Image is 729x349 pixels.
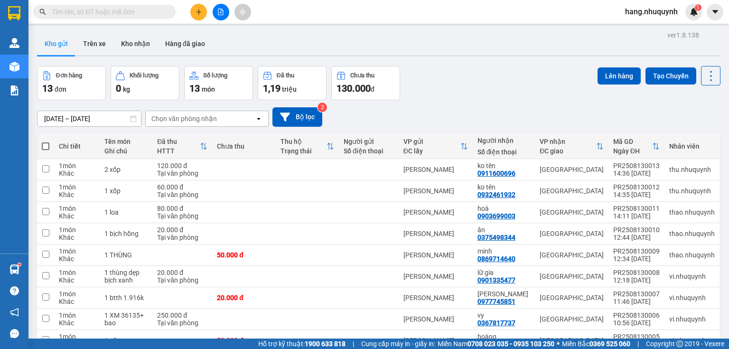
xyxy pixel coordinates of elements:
div: 1 xốp [104,337,148,344]
span: đơn [55,85,66,93]
div: Khối lượng [130,72,159,79]
button: Đã thu1,19 triệu [258,66,327,100]
div: 20.000 đ [157,226,207,234]
div: 250.000 đ [157,311,207,319]
div: ver 1.8.138 [667,30,699,40]
button: Khối lượng0kg [111,66,179,100]
sup: 1 [18,263,21,266]
div: 1 món [59,247,95,255]
div: minh [477,247,530,255]
div: 0375498344 [477,234,515,241]
div: PR2508130007 [613,290,660,298]
div: 1 xốp [104,187,148,195]
input: Select a date range. [37,111,141,126]
div: ân [477,226,530,234]
div: KIM ANH [477,290,530,298]
div: [PERSON_NAME] [403,337,468,344]
div: 11:46 [DATE] [613,298,660,305]
div: [GEOGRAPHIC_DATA] [540,187,604,195]
div: Số lượng [203,72,227,79]
div: lữ gia [477,269,530,276]
div: PR2508130006 [613,311,660,319]
strong: 0708 023 035 - 0935 103 250 [467,340,554,348]
div: 12:34 [DATE] [613,255,660,263]
div: Tại văn phòng [157,170,207,177]
button: file-add [213,4,229,20]
span: Hỗ trợ kỹ thuật: [258,339,346,349]
span: Miền Nam [438,339,554,349]
span: | [637,339,639,349]
img: warehouse-icon [9,62,19,72]
div: [GEOGRAPHIC_DATA] [540,337,604,344]
button: Kho gửi [37,32,75,55]
div: 12:44 [DATE] [613,234,660,241]
div: Tại văn phòng [157,276,207,284]
button: Tạo Chuyến [645,67,696,85]
div: [PERSON_NAME] [403,230,468,237]
div: PR2508130008 [613,269,660,276]
div: ĐC giao [540,147,596,155]
div: Khác [59,298,95,305]
div: Người nhận [477,137,530,144]
div: PR2508130011 [613,205,660,212]
div: PR2508130010 [613,226,660,234]
div: Đã thu [157,138,200,145]
div: thao.nhuquynh [669,208,715,216]
div: 20.000 đ [157,269,207,276]
div: VP nhận [540,138,596,145]
img: icon-new-feature [690,8,698,16]
input: Tìm tên, số ĐT hoặc mã đơn [52,7,164,17]
div: Tên món [104,138,148,145]
button: Đơn hàng13đơn [37,66,106,100]
div: 1 thùng dẹp bịch xanh [104,269,148,284]
div: 1 THÙNG [104,251,148,259]
div: Mã GD [613,138,652,145]
span: 1 [696,4,700,11]
div: [GEOGRAPHIC_DATA] [540,230,604,237]
div: Khác [59,276,95,284]
div: Nhân viên [669,142,715,150]
span: search [39,9,46,15]
div: Chưa thu [350,72,374,79]
div: [GEOGRAPHIC_DATA] [540,208,604,216]
div: Ghi chú [104,147,148,155]
div: 120.000 đ [157,162,207,170]
div: 1 món [59,205,95,212]
button: aim [234,4,251,20]
div: [GEOGRAPHIC_DATA] [540,294,604,302]
button: Trên xe [75,32,113,55]
span: triệu [282,85,297,93]
div: 50.000 đ [217,251,271,259]
div: 1 bịch hồng [104,230,148,237]
div: Số điện thoại [477,148,530,156]
div: Chi tiết [59,142,95,150]
div: ĐC lấy [403,147,460,155]
span: 13 [189,83,200,94]
div: [PERSON_NAME] [403,187,468,195]
img: logo-vxr [8,6,20,20]
div: ko tên [477,183,530,191]
div: PR2508130013 [613,162,660,170]
div: thu.nhuquynh [669,166,715,173]
div: thao.nhuquynh [669,230,715,237]
div: Khác [59,170,95,177]
img: warehouse-icon [9,38,19,48]
div: Khác [59,212,95,220]
div: Trạng thái [280,147,327,155]
span: 13 [42,83,53,94]
div: Số điện thoại [344,147,394,155]
div: Chưa thu [217,142,271,150]
div: 0869714640 [477,255,515,263]
svg: open [255,115,262,123]
div: Khác [59,255,95,263]
button: Hàng đã giao [158,32,213,55]
div: vi.nhuquynh [669,294,715,302]
div: Tại văn phòng [157,234,207,241]
span: copyright [676,340,683,347]
div: 2 xốp [104,166,148,173]
span: Cung cấp máy in - giấy in: [361,339,435,349]
div: Đơn hàng [56,72,82,79]
div: Đã thu [277,72,294,79]
div: PR2508130012 [613,183,660,191]
strong: 0369 525 060 [589,340,630,348]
